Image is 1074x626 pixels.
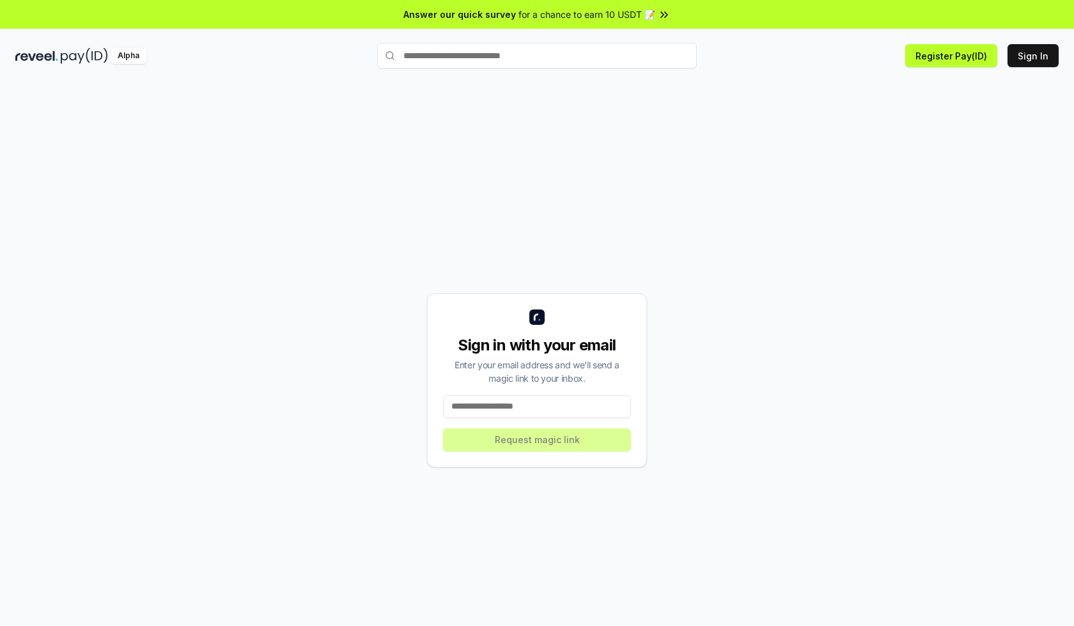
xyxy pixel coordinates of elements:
div: Sign in with your email [443,335,631,356]
img: logo_small [529,309,545,325]
img: pay_id [61,48,108,64]
button: Sign In [1008,44,1059,67]
button: Register Pay(ID) [905,44,997,67]
span: for a chance to earn 10 USDT 📝 [518,8,655,21]
div: Alpha [111,48,146,64]
div: Enter your email address and we’ll send a magic link to your inbox. [443,358,631,385]
img: reveel_dark [15,48,58,64]
span: Answer our quick survey [403,8,516,21]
